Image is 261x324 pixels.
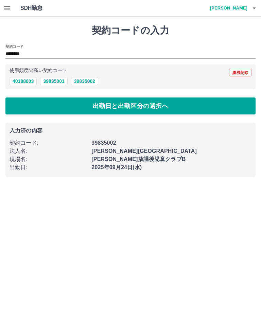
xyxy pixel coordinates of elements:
[10,77,37,85] button: 40188003
[229,69,251,76] button: 履歴削除
[91,164,142,170] b: 2025年09月24日(水)
[40,77,67,85] button: 39835001
[10,155,87,163] p: 現場名 :
[91,148,197,154] b: [PERSON_NAME][GEOGRAPHIC_DATA]
[10,139,87,147] p: 契約コード :
[91,140,116,146] b: 39835002
[5,44,23,49] h2: 契約コード
[10,147,87,155] p: 法人名 :
[5,97,256,114] button: 出勤日と出勤区分の選択へ
[10,163,87,172] p: 出勤日 :
[5,25,256,36] h1: 契約コードの入力
[10,68,67,73] p: 使用頻度の高い契約コード
[91,156,186,162] b: [PERSON_NAME]放課後児童クラブB
[71,77,98,85] button: 39835002
[10,128,251,133] p: 入力済の内容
